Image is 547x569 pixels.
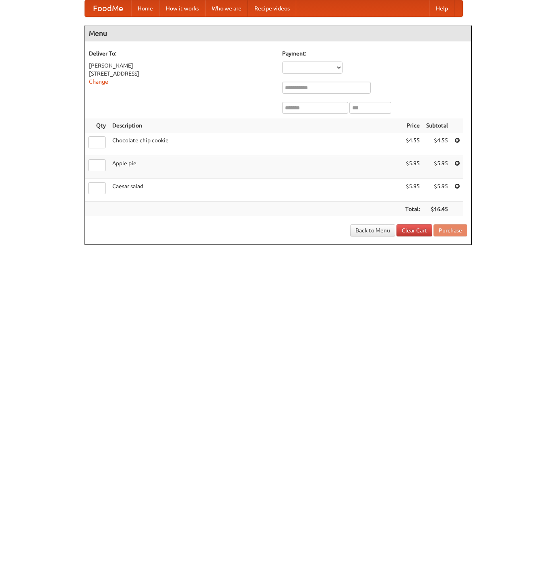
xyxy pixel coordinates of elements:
[423,118,451,133] th: Subtotal
[89,78,108,85] a: Change
[423,202,451,217] th: $16.45
[89,49,274,58] h5: Deliver To:
[109,133,402,156] td: Chocolate chip cookie
[423,179,451,202] td: $5.95
[350,224,395,236] a: Back to Menu
[109,179,402,202] td: Caesar salad
[423,156,451,179] td: $5.95
[402,133,423,156] td: $4.55
[85,0,131,16] a: FoodMe
[89,70,274,78] div: [STREET_ADDRESS]
[402,156,423,179] td: $5.95
[396,224,432,236] a: Clear Cart
[159,0,205,16] a: How it works
[402,179,423,202] td: $5.95
[402,118,423,133] th: Price
[282,49,467,58] h5: Payment:
[423,133,451,156] td: $4.55
[402,202,423,217] th: Total:
[131,0,159,16] a: Home
[85,25,471,41] h4: Menu
[109,156,402,179] td: Apple pie
[109,118,402,133] th: Description
[205,0,248,16] a: Who we are
[433,224,467,236] button: Purchase
[429,0,454,16] a: Help
[85,118,109,133] th: Qty
[89,62,274,70] div: [PERSON_NAME]
[248,0,296,16] a: Recipe videos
